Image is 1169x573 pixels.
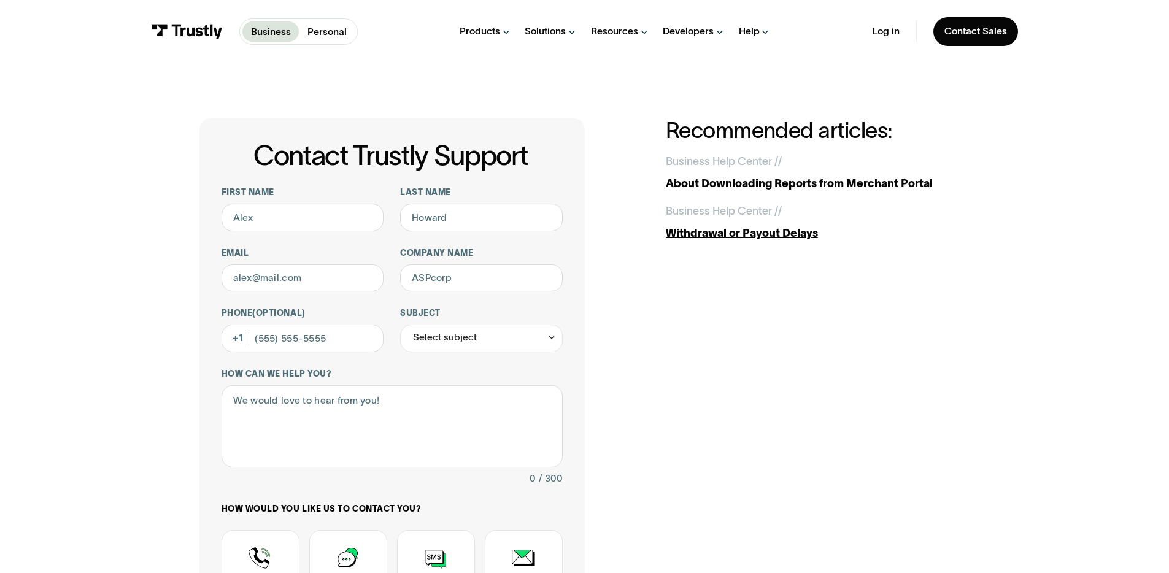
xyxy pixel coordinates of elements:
input: (555) 555-5555 [222,325,384,352]
h1: Contact Trustly Support [219,140,563,171]
div: / [778,203,782,220]
div: / 300 [539,471,563,487]
label: Company name [400,248,563,259]
div: 0 [530,471,536,487]
a: Business Help Center //Withdrawal or Payout Delays [666,203,970,242]
div: Contact Sales [944,25,1007,37]
label: Email [222,248,384,259]
label: First name [222,187,384,198]
div: Resources [591,25,638,37]
div: About Downloading Reports from Merchant Portal [666,175,970,192]
div: Select subject [400,325,563,352]
div: Developers [663,25,714,37]
a: Personal [299,21,355,42]
label: Last name [400,187,563,198]
div: Business Help Center / [666,203,778,220]
input: alex@mail.com [222,264,384,292]
div: Products [460,25,500,37]
p: Business [251,25,291,39]
div: Solutions [525,25,566,37]
label: Phone [222,308,384,319]
a: Business [242,21,299,42]
div: Business Help Center / [666,153,778,170]
a: Business Help Center //About Downloading Reports from Merchant Portal [666,153,970,192]
a: Contact Sales [933,17,1018,46]
label: How would you like us to contact you? [222,504,563,515]
div: Help [739,25,760,37]
div: / [778,153,782,170]
input: ASPcorp [400,264,563,292]
div: Withdrawal or Payout Delays [666,225,970,242]
img: Trustly Logo [151,24,223,39]
span: (Optional) [252,309,305,318]
input: Alex [222,204,384,231]
h2: Recommended articles: [666,118,970,142]
label: Subject [400,308,563,319]
input: Howard [400,204,563,231]
div: Select subject [413,329,477,346]
label: How can we help you? [222,369,563,380]
p: Personal [307,25,347,39]
a: Log in [872,25,900,37]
